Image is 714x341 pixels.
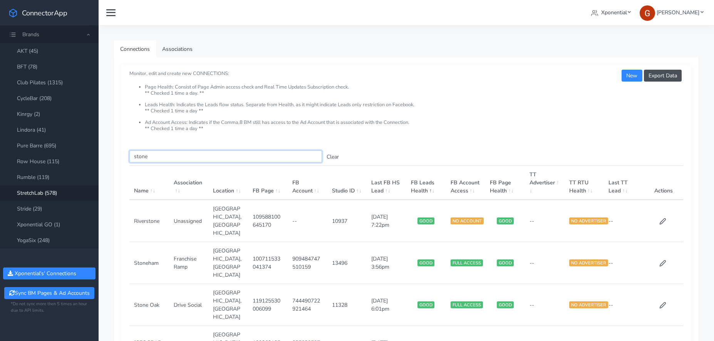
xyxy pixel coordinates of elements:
a: Xponential [588,5,634,20]
button: Sync BM Pages & Ad Accounts [4,287,94,299]
td: [GEOGRAPHIC_DATA],[GEOGRAPHIC_DATA] [208,242,248,284]
td: -- [604,284,644,326]
td: -- [288,200,327,242]
span: GOOD [417,217,434,224]
td: 11328 [327,284,367,326]
li: Page Health: Consist of Page Admin access check and Real Time Updates Subscription check. ** Chec... [145,84,683,102]
td: 10937 [327,200,367,242]
span: Brands [22,31,39,38]
a: Connections [114,40,156,58]
td: 100711533041374 [248,242,288,284]
th: Last FB HS Lead [367,166,406,200]
td: -- [604,200,644,242]
td: [GEOGRAPHIC_DATA],[GEOGRAPHIC_DATA] [208,284,248,326]
small: *Do not sync more then 5 times an hour due to API limits. [11,301,88,314]
button: Export Data [644,70,682,82]
input: enter text you want to search [129,150,322,162]
td: 744490722921464 [288,284,327,326]
li: Ad Account Access: Indicates if the Comma,8 BM still has access to the Ad Account that is associa... [145,120,683,132]
th: FB Page Health [485,166,525,200]
td: 909484747510159 [288,242,327,284]
span: GOOD [497,259,514,266]
th: TT RTU Health [565,166,604,200]
th: Last TT Lead [604,166,644,200]
td: Stone Oak [129,284,169,326]
td: -- [525,242,565,284]
li: Leads Health: Indicates the Leads flow status. Separate from Health, as it might indicate Leads o... [145,102,683,120]
th: Association [169,166,209,200]
button: New [622,70,642,82]
span: NO ADVERTISER [569,301,608,308]
span: [PERSON_NAME] [657,9,699,16]
span: FULL ACCESS [451,301,483,308]
th: FB Leads Health [406,166,446,200]
td: Drive Social [169,284,209,326]
td: [GEOGRAPHIC_DATA],[GEOGRAPHIC_DATA] [208,200,248,242]
td: 119125530006099 [248,284,288,326]
span: GOOD [497,301,514,308]
td: [DATE] 6:01pm [367,284,406,326]
span: NO ADVERTISER [569,259,608,266]
td: Unassigned [169,200,209,242]
td: -- [525,200,565,242]
span: FULL ACCESS [451,259,483,266]
th: Location [208,166,248,200]
td: [DATE] 3:56pm [367,242,406,284]
a: Associations [156,40,199,58]
th: Actions [644,166,683,200]
th: FB Account [288,166,327,200]
button: Xponential's' Connections [3,267,96,279]
th: FB Account Access [446,166,486,200]
td: 13496 [327,242,367,284]
img: Greg Clemmons [640,5,655,21]
th: FB Page [248,166,288,200]
span: Xponential [601,9,627,16]
td: -- [604,242,644,284]
span: GOOD [417,259,434,266]
span: ConnectorApp [22,8,67,18]
small: Monitor, edit and create new CONNECTIONS: [129,64,683,132]
th: TT Advertiser [525,166,565,200]
span: GOOD [417,301,434,308]
td: Stoneham [129,242,169,284]
span: GOOD [497,217,514,224]
a: [PERSON_NAME] [637,5,706,20]
td: [DATE] 7:22pm [367,200,406,242]
td: -- [525,284,565,326]
span: NO ACCOUNT [451,217,484,224]
td: Franchise Ramp [169,242,209,284]
span: NO ADVERTISER [569,217,608,224]
th: Name [129,166,169,200]
th: Studio ID [327,166,367,200]
button: Clear [322,151,344,163]
td: 109588100645170 [248,200,288,242]
td: Riverstone [129,200,169,242]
